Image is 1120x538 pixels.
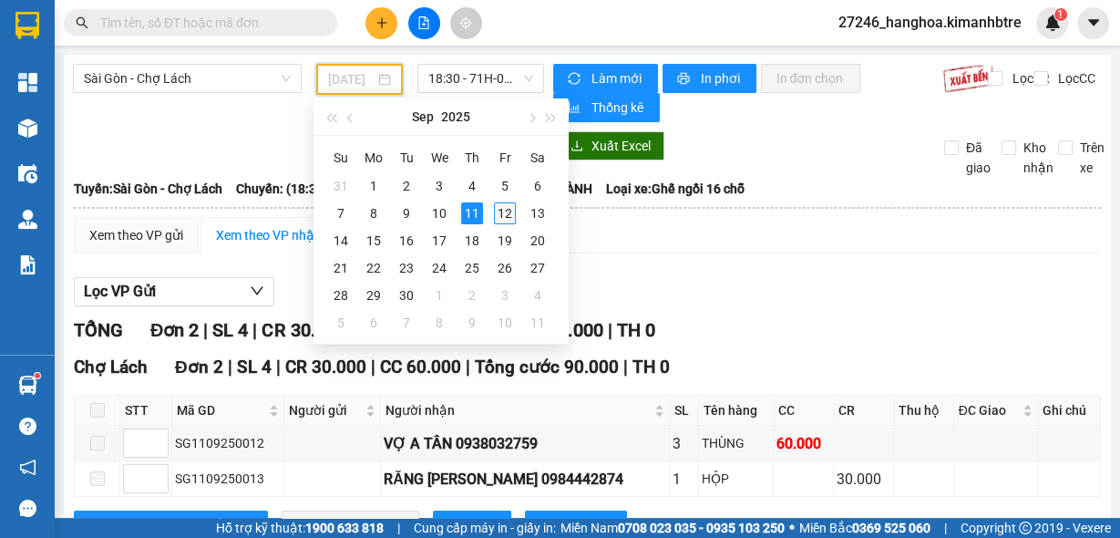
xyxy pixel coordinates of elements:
div: 8 [428,312,450,334]
img: warehouse-icon [18,210,37,229]
span: Kho nhận [1016,138,1061,178]
th: CR [834,396,894,426]
span: Sài Gòn - Chợ Lách [84,65,291,92]
span: | [276,357,281,378]
td: 2025-09-10 [423,200,456,227]
td: 2025-10-03 [488,282,521,309]
button: aim [450,7,482,39]
td: 2025-09-16 [390,227,423,254]
div: 3 [494,285,516,306]
span: | [397,518,400,538]
button: bar-chartThống kê [553,93,660,122]
th: Tên hàng [699,396,774,426]
span: SL 4 [212,319,248,341]
div: 30.000 [837,468,890,491]
div: 13 [527,202,549,224]
img: warehouse-icon [18,164,37,183]
div: 2 [396,175,417,197]
td: 2025-09-22 [357,254,390,282]
td: 2025-10-01 [423,282,456,309]
span: Tổng cước 90.000 [475,357,619,378]
div: 22 [363,257,385,279]
span: printer [677,72,693,87]
button: 2025 [441,98,470,135]
div: 12 [494,202,516,224]
td: 2025-09-07 [324,200,357,227]
span: copyright [1019,522,1032,534]
sup: 1 [35,373,40,378]
span: | [607,319,611,341]
div: 2 [461,285,483,306]
div: 15 [363,230,385,252]
button: caret-down [1077,7,1109,39]
td: 2025-08-31 [324,172,357,200]
input: 11/09/2025 [328,69,375,89]
div: 11 [527,312,549,334]
span: search [76,16,88,29]
span: Lọc VP Gửi [84,280,156,303]
span: Thống kê [591,98,645,118]
td: 2025-09-03 [423,172,456,200]
span: sync [568,72,583,87]
span: Người nhận [385,400,651,420]
td: 2025-09-05 [488,172,521,200]
th: Su [324,143,357,172]
span: Người gửi [289,400,362,420]
span: [PERSON_NAME] sắp xếp [108,515,253,535]
div: 60.000 [776,432,830,455]
div: 3 [673,432,695,455]
td: 2025-09-13 [521,200,554,227]
td: 2025-09-11 [456,200,488,227]
div: 1 [363,175,385,197]
span: | [228,357,232,378]
div: 25 [461,257,483,279]
span: TỔNG [74,319,123,341]
span: Chợ Lách [74,357,148,378]
td: 2025-10-06 [357,309,390,336]
div: Xem theo VP nhận [216,225,322,245]
span: CR 30.000 [262,319,345,341]
th: Fr [488,143,521,172]
span: Chuyến: (18:30 [DATE]) [236,179,369,199]
div: 1 [428,285,450,306]
img: warehouse-icon [18,119,37,138]
td: 2025-10-09 [456,309,488,336]
span: Hỗ trợ kỹ thuật: [216,518,384,538]
div: SG1109250012 [175,433,281,453]
div: 7 [330,202,352,224]
div: 19 [494,230,516,252]
span: notification [19,459,36,476]
div: 9 [461,312,483,334]
div: 17 [428,230,450,252]
th: STT [120,396,172,426]
div: 9 [396,202,417,224]
div: 21 [330,257,352,279]
div: SG1109250013 [175,469,281,489]
th: Thu hộ [894,396,954,426]
td: 2025-09-02 [390,172,423,200]
div: HỘP [702,469,770,489]
strong: 1900 633 818 [305,521,384,535]
div: THÙNG [702,433,770,453]
span: | [203,319,208,341]
div: 1 [673,468,695,491]
td: 2025-09-26 [488,254,521,282]
td: SG1109250013 [172,461,284,497]
th: We [423,143,456,172]
td: SG1109250012 [172,426,284,461]
span: Lọc CR [1005,68,1053,88]
div: 24 [428,257,450,279]
span: Làm mới [591,68,643,88]
td: 2025-09-18 [456,227,488,254]
div: 4 [461,175,483,197]
th: Sa [521,143,554,172]
td: 2025-09-30 [390,282,423,309]
div: 6 [527,175,549,197]
button: downloadXuất Excel [556,131,664,160]
td: 2025-10-05 [324,309,357,336]
img: 9k= [942,64,994,93]
div: 3 [428,175,450,197]
span: | [252,319,257,341]
span: aim [459,16,472,29]
span: caret-down [1085,15,1102,31]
